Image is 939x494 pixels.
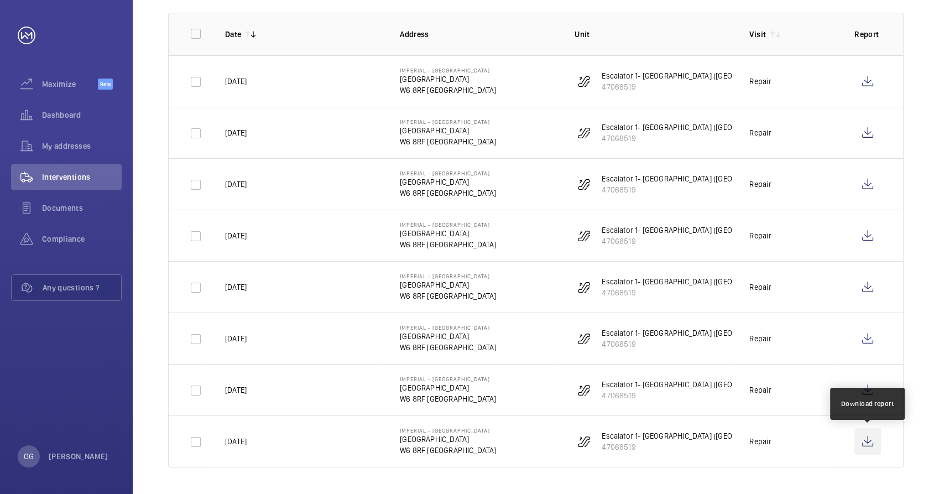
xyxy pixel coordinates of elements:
span: Compliance [42,233,122,245]
p: Escalator 1- [GEOGRAPHIC_DATA] ([GEOGRAPHIC_DATA]) [602,379,787,390]
span: Beta [98,79,113,90]
p: [DATE] [225,384,247,396]
p: W6 8RF [GEOGRAPHIC_DATA] [400,136,496,147]
img: escalator.svg [577,126,591,139]
div: Repair [749,333,771,344]
p: Visit [749,29,766,40]
p: 47068519 [602,184,787,195]
span: My addresses [42,141,122,152]
p: [DATE] [225,127,247,138]
p: Imperial - [GEOGRAPHIC_DATA] [400,170,496,176]
p: 47068519 [602,236,787,247]
p: Imperial - [GEOGRAPHIC_DATA] [400,118,496,125]
p: W6 8RF [GEOGRAPHIC_DATA] [400,239,496,250]
div: Repair [749,384,771,396]
span: Any questions ? [43,282,121,293]
p: Escalator 1- [GEOGRAPHIC_DATA] ([GEOGRAPHIC_DATA]) [602,430,787,441]
p: W6 8RF [GEOGRAPHIC_DATA] [400,290,496,301]
p: Imperial - [GEOGRAPHIC_DATA] [400,427,496,434]
span: Documents [42,202,122,214]
div: Repair [749,179,771,190]
p: Imperial - [GEOGRAPHIC_DATA] [400,67,496,74]
img: escalator.svg [577,178,591,191]
p: [GEOGRAPHIC_DATA] [400,279,496,290]
img: escalator.svg [577,75,591,88]
p: [GEOGRAPHIC_DATA] [400,331,496,342]
span: Dashboard [42,110,122,121]
p: W6 8RF [GEOGRAPHIC_DATA] [400,188,496,199]
p: [DATE] [225,282,247,293]
p: 47068519 [602,390,787,401]
div: Repair [749,436,771,447]
p: 47068519 [602,133,787,144]
p: Imperial - [GEOGRAPHIC_DATA] [400,324,496,331]
img: escalator.svg [577,435,591,448]
p: Escalator 1- [GEOGRAPHIC_DATA] ([GEOGRAPHIC_DATA]) [602,173,787,184]
p: Escalator 1- [GEOGRAPHIC_DATA] ([GEOGRAPHIC_DATA]) [602,122,787,133]
p: W6 8RF [GEOGRAPHIC_DATA] [400,85,496,96]
p: 47068519 [602,441,787,453]
p: [DATE] [225,76,247,87]
p: W6 8RF [GEOGRAPHIC_DATA] [400,342,496,353]
p: OG [24,451,34,462]
p: Escalator 1- [GEOGRAPHIC_DATA] ([GEOGRAPHIC_DATA]) [602,276,787,287]
img: escalator.svg [577,332,591,345]
p: [GEOGRAPHIC_DATA] [400,434,496,445]
p: Report [854,29,881,40]
div: Repair [749,76,771,87]
p: Imperial - [GEOGRAPHIC_DATA] [400,273,496,279]
p: W6 8RF [GEOGRAPHIC_DATA] [400,393,496,404]
p: 47068519 [602,81,787,92]
p: [GEOGRAPHIC_DATA] [400,176,496,188]
div: Repair [749,282,771,293]
div: Repair [749,127,771,138]
p: Unit [575,29,732,40]
div: Repair [749,230,771,241]
p: [GEOGRAPHIC_DATA] [400,125,496,136]
p: [DATE] [225,333,247,344]
p: Imperial - [GEOGRAPHIC_DATA] [400,376,496,382]
p: [GEOGRAPHIC_DATA] [400,382,496,393]
span: Maximize [42,79,98,90]
div: Download report [841,399,894,409]
p: [DATE] [225,436,247,447]
span: Interventions [42,171,122,183]
img: escalator.svg [577,280,591,294]
img: escalator.svg [577,229,591,242]
p: [GEOGRAPHIC_DATA] [400,74,496,85]
p: Date [225,29,241,40]
p: 47068519 [602,339,787,350]
p: Escalator 1- [GEOGRAPHIC_DATA] ([GEOGRAPHIC_DATA]) [602,225,787,236]
img: escalator.svg [577,383,591,397]
p: Address [400,29,557,40]
p: [PERSON_NAME] [49,451,108,462]
p: W6 8RF [GEOGRAPHIC_DATA] [400,445,496,456]
p: [DATE] [225,230,247,241]
p: Escalator 1- [GEOGRAPHIC_DATA] ([GEOGRAPHIC_DATA]) [602,327,787,339]
p: Escalator 1- [GEOGRAPHIC_DATA] ([GEOGRAPHIC_DATA]) [602,70,787,81]
p: [GEOGRAPHIC_DATA] [400,228,496,239]
p: Imperial - [GEOGRAPHIC_DATA] [400,221,496,228]
p: [DATE] [225,179,247,190]
p: 47068519 [602,287,787,298]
